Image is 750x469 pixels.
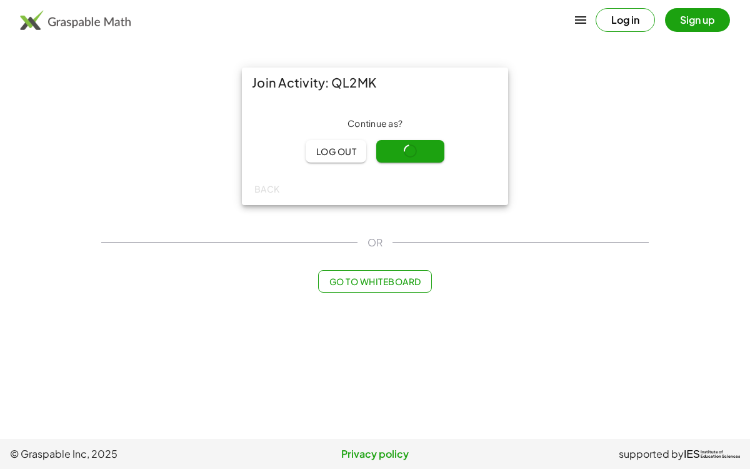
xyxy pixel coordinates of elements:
span: Go to Whiteboard [329,276,421,287]
a: Privacy policy [253,446,496,461]
span: supported by [619,446,684,461]
div: Continue as ? [252,118,498,130]
a: IESInstitute ofEducation Sciences [684,446,740,461]
span: IES [684,448,700,460]
button: Sign up [665,8,730,32]
span: Log out [316,146,356,157]
button: Go to Whiteboard [318,270,431,293]
button: Log in [596,8,655,32]
button: Log out [306,140,366,163]
span: OR [367,235,382,250]
span: Institute of Education Sciences [701,450,740,459]
div: Join Activity: QL2MK [242,68,508,98]
span: © Graspable Inc, 2025 [10,446,253,461]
